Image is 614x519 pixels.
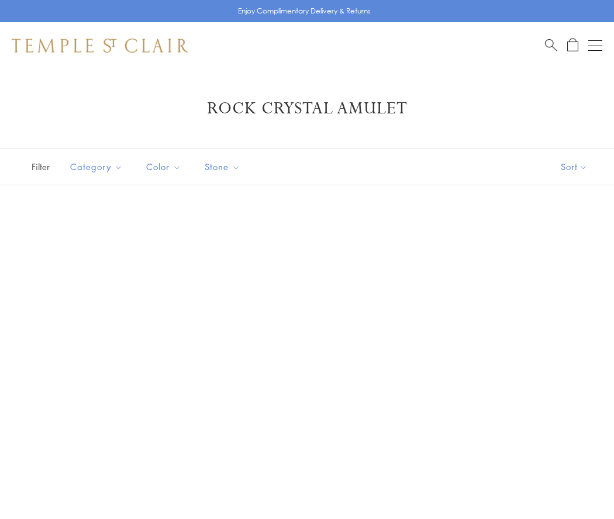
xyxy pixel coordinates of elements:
[199,160,249,174] span: Stone
[61,154,132,180] button: Category
[137,154,190,180] button: Color
[12,39,188,53] img: Temple St. Clair
[29,98,585,119] h1: Rock Crystal Amulet
[567,38,578,53] a: Open Shopping Bag
[196,154,249,180] button: Stone
[534,149,614,185] button: Show sort by
[238,5,371,17] p: Enjoy Complimentary Delivery & Returns
[588,39,602,53] button: Open navigation
[64,160,132,174] span: Category
[545,38,557,53] a: Search
[140,160,190,174] span: Color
